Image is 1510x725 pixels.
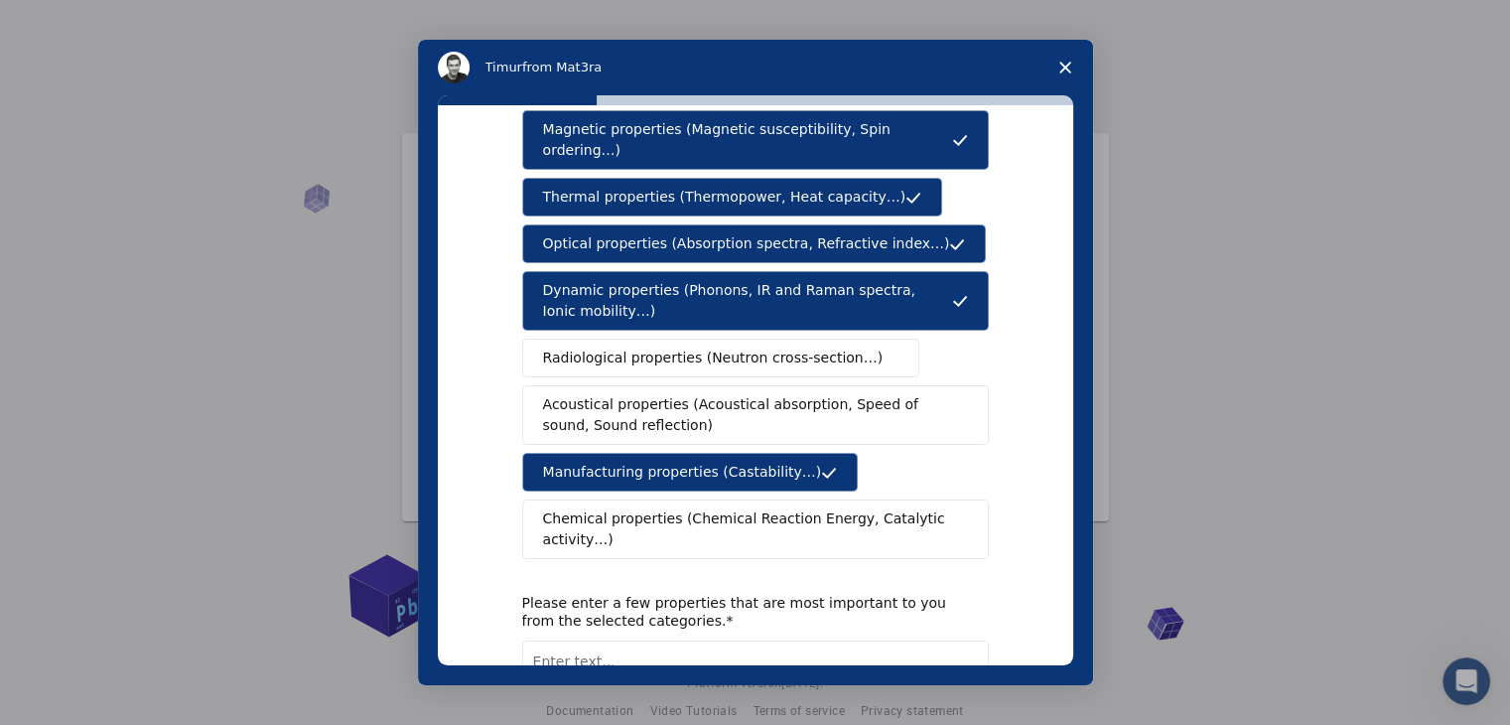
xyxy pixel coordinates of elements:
span: Thermal properties (Thermopower, Heat capacity…) [543,187,906,208]
span: Magnetic properties (Magnetic susceptibility, Spin ordering…) [543,119,952,161]
img: Profile image for Timur [438,52,470,83]
div: Please enter a few properties that are most important to you from the selected categories. [522,594,959,630]
button: Dynamic properties (Phonons, IR and Raman spectra, Ionic mobility…) [522,271,989,331]
span: Close survey [1037,40,1093,95]
span: from Mat3ra [522,60,602,74]
span: Timur [485,60,522,74]
button: Chemical properties (Chemical Reaction Energy, Catalytic activity…) [522,500,989,559]
span: Radiological properties (Neutron cross-section…) [543,348,884,368]
span: Acoustical properties (Acoustical absorption, Speed of sound, Sound reflection) [543,394,956,436]
button: Radiological properties (Neutron cross-section…) [522,339,920,377]
button: Thermal properties (Thermopower, Heat capacity…) [522,178,943,217]
button: Magnetic properties (Magnetic susceptibility, Spin ordering…) [522,110,989,170]
span: Dynamic properties (Phonons, IR and Raman spectra, Ionic mobility…) [543,280,952,322]
span: Manufacturing properties (Castability…) [543,462,822,483]
span: Support [40,14,111,32]
button: Manufacturing properties (Castability…) [522,453,859,492]
span: Optical properties (Absorption spectra, Refractive index…) [543,233,950,254]
span: Chemical properties (Chemical Reaction Energy, Catalytic activity…) [543,508,954,550]
button: Optical properties (Absorption spectra, Refractive index…) [522,224,987,263]
button: Acoustical properties (Acoustical absorption, Speed of sound, Sound reflection) [522,385,989,445]
textarea: Enter text... [522,641,989,722]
